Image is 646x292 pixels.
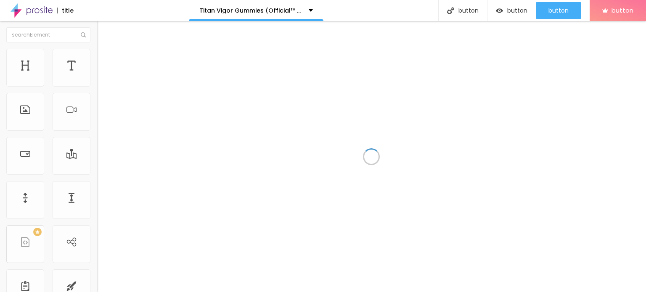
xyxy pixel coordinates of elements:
[57,8,74,13] div: title
[496,7,503,14] img: view-1.svg
[536,2,581,19] button: button
[447,7,454,14] img: Icone
[6,27,90,42] input: searchElement
[199,8,302,13] p: Titan Vigor Gummies (Official™ Website) – How To Order?
[507,7,527,14] span: button
[81,32,86,37] img: Icone
[612,7,633,14] span: button
[487,2,536,19] button: button
[548,7,569,14] span: button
